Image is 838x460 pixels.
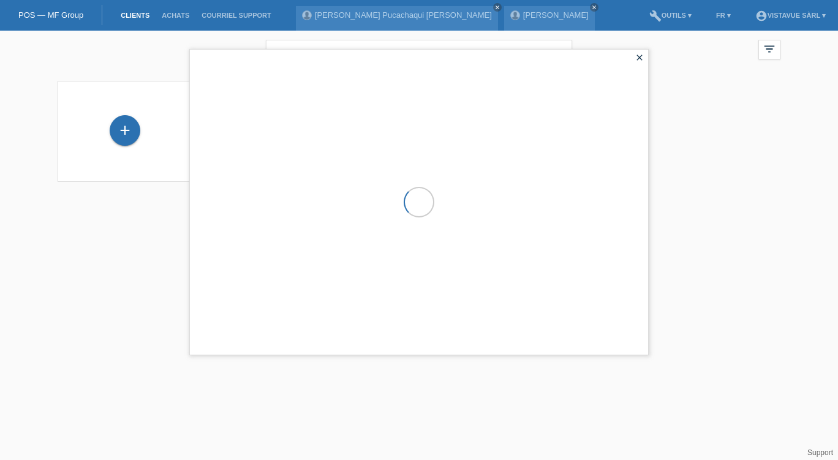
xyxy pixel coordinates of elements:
[18,10,83,20] a: POS — MF Group
[763,42,776,56] i: filter_list
[749,12,832,19] a: account_circleVistavue Sàrl ▾
[110,120,140,141] div: Enregistrer le client
[494,4,500,10] i: close
[590,3,598,12] a: close
[649,10,662,22] i: build
[807,448,833,457] a: Support
[591,4,597,10] i: close
[315,10,492,20] a: [PERSON_NAME] Pucachaqui [PERSON_NAME]
[195,12,277,19] a: Courriel Support
[755,10,768,22] i: account_circle
[266,40,572,69] input: Recherche...
[523,10,589,20] a: [PERSON_NAME]
[635,53,644,62] i: close
[156,12,195,19] a: Achats
[643,12,698,19] a: buildOutils ▾
[493,3,502,12] a: close
[115,12,156,19] a: Clients
[710,12,737,19] a: FR ▾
